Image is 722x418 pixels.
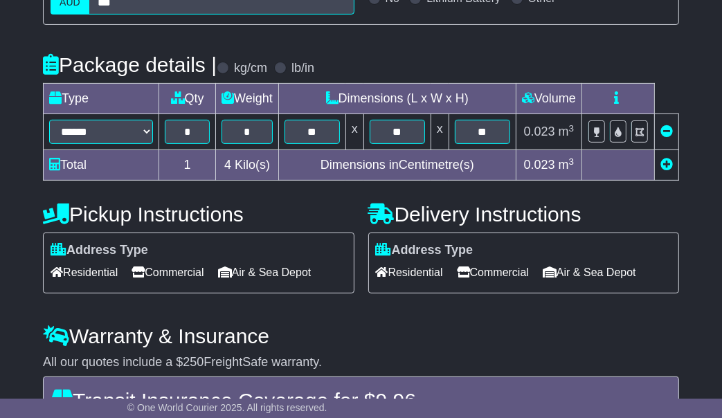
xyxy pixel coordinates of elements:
span: 4 [224,158,231,172]
span: Commercial [457,262,529,283]
span: 9.96 [376,389,416,412]
span: Air & Sea Depot [543,262,636,283]
td: x [431,114,449,150]
td: Dimensions (L x W x H) [278,84,516,114]
td: Volume [516,84,581,114]
a: Remove this item [660,125,673,138]
td: Total [44,150,159,181]
span: Commercial [132,262,204,283]
td: Type [44,84,159,114]
td: 1 [159,150,216,181]
label: kg/cm [234,61,267,76]
td: Qty [159,84,216,114]
span: 0.023 [524,125,555,138]
td: Kilo(s) [216,150,279,181]
h4: Pickup Instructions [43,203,354,226]
span: Residential [51,262,118,283]
span: m [559,158,575,172]
label: Address Type [376,243,473,258]
h4: Package details | [43,53,217,76]
h4: Transit Insurance Coverage for $ [52,389,670,412]
span: © One World Courier 2025. All rights reserved. [127,402,327,413]
span: Air & Sea Depot [218,262,312,283]
sup: 3 [569,123,575,134]
div: All our quotes include a $ FreightSafe warranty. [43,355,679,370]
sup: 3 [569,156,575,167]
label: Address Type [51,243,148,258]
a: Add new item [660,158,673,172]
label: lb/in [291,61,314,76]
h4: Delivery Instructions [368,203,679,226]
td: Weight [216,84,279,114]
td: x [345,114,363,150]
span: 250 [183,355,204,369]
td: Dimensions in Centimetre(s) [278,150,516,181]
span: Residential [376,262,443,283]
span: m [559,125,575,138]
h4: Warranty & Insurance [43,325,679,347]
span: 0.023 [524,158,555,172]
